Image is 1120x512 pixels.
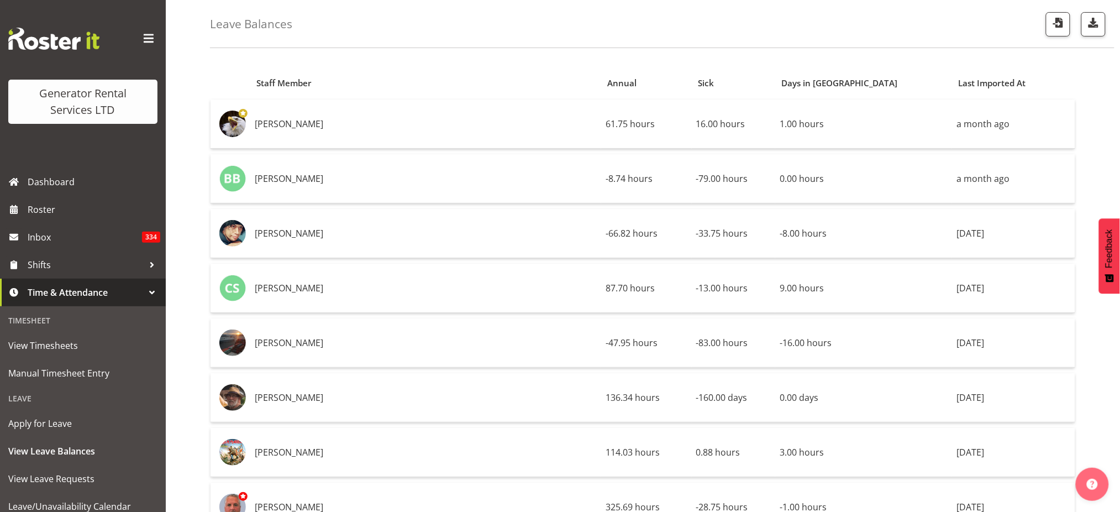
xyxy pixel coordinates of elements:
[28,257,144,273] span: Shifts
[956,391,984,404] span: [DATE]
[219,439,246,466] img: craig-barrettf4b9c989f7234b79c1503e55d1926138.png
[698,77,714,90] span: Sick
[28,201,160,218] span: Roster
[19,85,146,118] div: Generator Rental Services LTD
[250,428,601,477] td: [PERSON_NAME]
[780,446,824,458] span: 3.00 hours
[780,337,832,349] span: -16.00 hours
[956,282,984,294] span: [DATE]
[696,446,740,458] span: 0.88 hours
[8,443,157,459] span: View Leave Balances
[696,391,748,404] span: -160.00 days
[780,118,824,130] span: 1.00 hours
[219,330,246,356] img: chris-fry713a93f5bd2e892ba2382d9a4853c96d.png
[8,471,157,487] span: View Leave Requests
[956,173,1009,185] span: a month ago
[1099,218,1120,294] button: Feedback - Show survey
[780,227,827,239] span: -8.00 hours
[250,318,601,368] td: [PERSON_NAME]
[210,18,292,30] h4: Leave Balances
[8,28,99,50] img: Rosterit website logo
[3,387,163,410] div: Leave
[3,465,163,493] a: View Leave Requests
[8,415,157,432] span: Apply for Leave
[606,173,653,185] span: -8.74 hours
[219,111,246,137] img: andrew-crenfeldtab2e0c3de70d43fd7286f7b271d34304.png
[3,309,163,332] div: Timesheet
[606,391,660,404] span: 136.34 hours
[219,384,246,411] img: colin-crenfeldt7648784cd6ec266ec2724d75e5f36662.png
[956,118,1009,130] span: a month ago
[696,173,748,185] span: -79.00 hours
[250,264,601,313] td: [PERSON_NAME]
[8,337,157,354] span: View Timesheets
[1046,12,1070,36] button: Import Leave Balances
[606,337,658,349] span: -47.95 hours
[8,365,157,382] span: Manual Timesheet Entry
[250,209,601,258] td: [PERSON_NAME]
[28,174,160,190] span: Dashboard
[28,284,144,301] span: Time & Attendance
[219,220,246,247] img: caleb-phillipsa4a316e2ef29cab6356cc7a40f04045f.png
[250,154,601,203] td: [PERSON_NAME]
[3,410,163,437] a: Apply for Leave
[608,77,637,90] span: Annual
[780,173,824,185] span: 0.00 hours
[696,337,748,349] span: -83.00 hours
[3,437,163,465] a: View Leave Balances
[956,337,984,349] span: [DATE]
[1081,12,1106,36] button: Download Leave Balances
[696,282,748,294] span: -13.00 hours
[219,165,246,192] img: ben-bennington151.jpg
[696,227,748,239] span: -33.75 hours
[3,332,163,359] a: View Timesheets
[219,275,246,301] img: carl-shoebridge154.jpg
[3,359,163,387] a: Manual Timesheet Entry
[959,77,1026,90] span: Last Imported At
[250,373,601,422] td: [PERSON_NAME]
[606,282,655,294] span: 87.70 hours
[956,227,984,239] span: [DATE]
[782,77,898,90] span: Days in [GEOGRAPHIC_DATA]
[780,282,824,294] span: 9.00 hours
[956,446,984,458] span: [DATE]
[780,391,818,404] span: 0.00 days
[256,77,312,90] span: Staff Member
[28,229,142,245] span: Inbox
[606,118,655,130] span: 61.75 hours
[606,446,660,458] span: 114.03 hours
[250,100,601,149] td: [PERSON_NAME]
[1105,229,1114,268] span: Feedback
[1087,479,1098,490] img: help-xxl-2.png
[606,227,658,239] span: -66.82 hours
[142,232,160,243] span: 334
[696,118,745,130] span: 16.00 hours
